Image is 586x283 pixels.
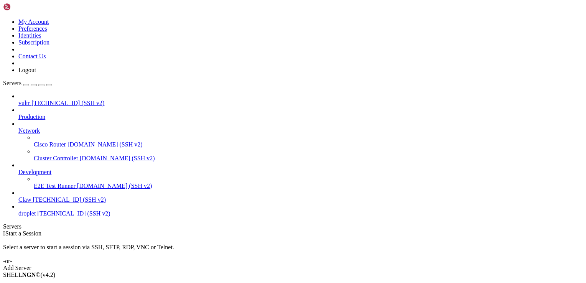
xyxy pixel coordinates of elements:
li: E2E Test Runner [DOMAIN_NAME] (SSH v2) [34,176,583,189]
a: Cluster Controller [DOMAIN_NAME] (SSH v2) [34,155,583,162]
div: Add Server [3,265,583,271]
span: Production [18,114,45,120]
span: Cluster Controller [34,155,78,161]
span: [TECHNICAL_ID] (SSH v2) [33,196,106,203]
a: Development [18,169,583,176]
a: Preferences [18,25,47,32]
img: Shellngn [3,3,47,11]
span: E2E Test Runner [34,183,76,189]
li: Development [18,162,583,189]
li: droplet [TECHNICAL_ID] (SSH v2) [18,203,583,217]
a: vultr [TECHNICAL_ID] (SSH v2) [18,100,583,107]
span: [DOMAIN_NAME] (SSH v2) [77,183,152,189]
span: Cisco Router [34,141,66,148]
a: droplet [TECHNICAL_ID] (SSH v2) [18,210,583,217]
a: Subscription [18,39,49,46]
a: Cisco Router [DOMAIN_NAME] (SSH v2) [34,141,583,148]
a: Identities [18,32,41,39]
span: Claw [18,196,31,203]
li: Production [18,107,583,120]
b: NGN [22,271,36,278]
span: 4.2.0 [41,271,56,278]
span: Network [18,127,40,134]
a: Production [18,114,583,120]
span:  [3,230,5,237]
li: Network [18,120,583,162]
span: Start a Session [5,230,41,237]
span: vultr [18,100,30,106]
span: droplet [18,210,36,217]
a: Contact Us [18,53,46,59]
a: Servers [3,80,52,86]
div: Select a server to start a session via SSH, SFTP, RDP, VNC or Telnet. -or- [3,237,583,265]
li: Cluster Controller [DOMAIN_NAME] (SSH v2) [34,148,583,162]
span: SHELL © [3,271,55,278]
a: Logout [18,67,36,73]
span: Servers [3,80,21,86]
span: [DOMAIN_NAME] (SSH v2) [80,155,155,161]
span: Development [18,169,51,175]
a: Network [18,127,583,134]
span: [TECHNICAL_ID] (SSH v2) [31,100,104,106]
li: Claw [TECHNICAL_ID] (SSH v2) [18,189,583,203]
span: [TECHNICAL_ID] (SSH v2) [37,210,110,217]
a: Claw [TECHNICAL_ID] (SSH v2) [18,196,583,203]
span: [DOMAIN_NAME] (SSH v2) [67,141,143,148]
a: E2E Test Runner [DOMAIN_NAME] (SSH v2) [34,183,583,189]
a: My Account [18,18,49,25]
div: Servers [3,223,583,230]
li: Cisco Router [DOMAIN_NAME] (SSH v2) [34,134,583,148]
li: vultr [TECHNICAL_ID] (SSH v2) [18,93,583,107]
